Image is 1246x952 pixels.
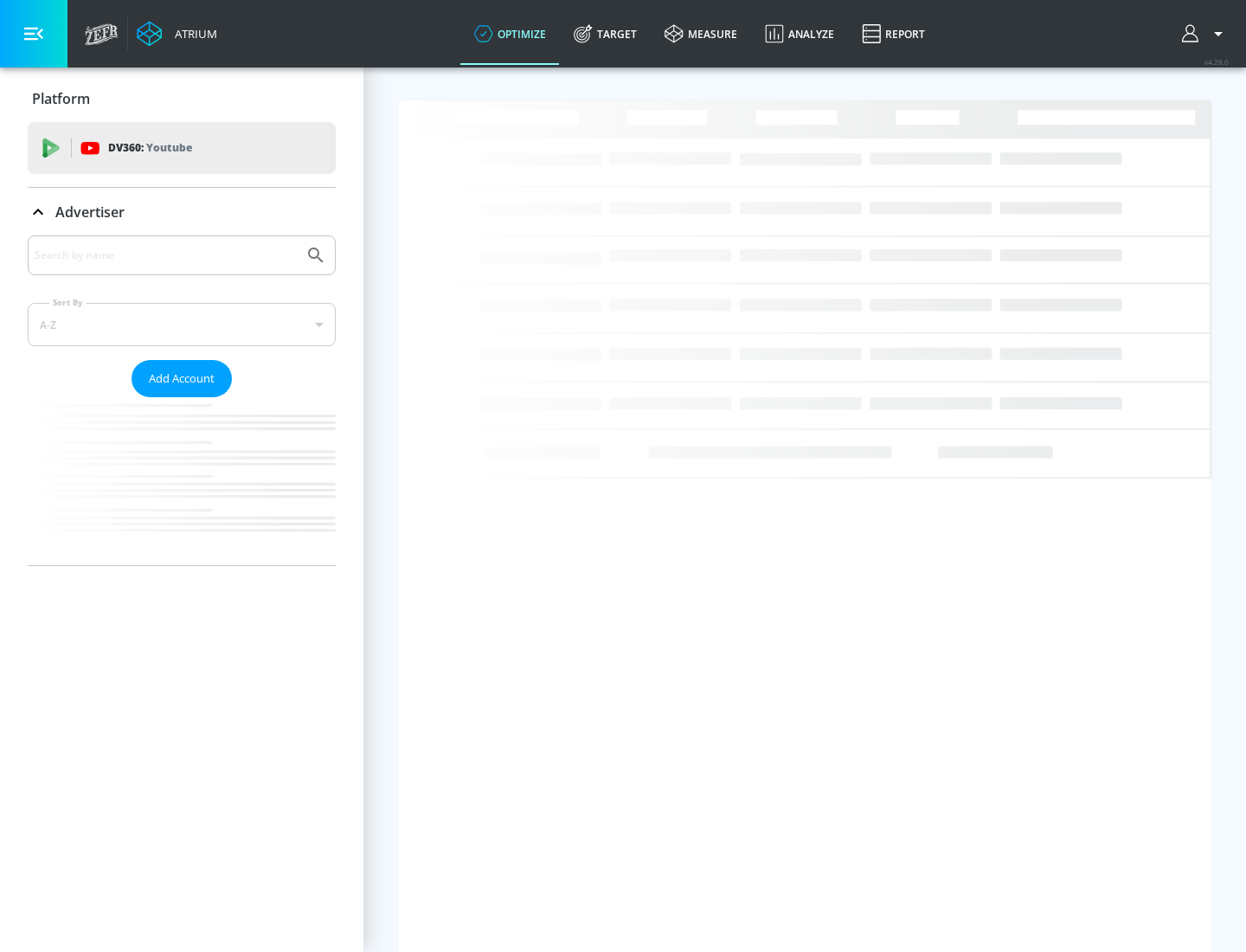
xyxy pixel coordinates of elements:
a: Report [848,3,939,65]
a: Target [560,3,651,65]
p: Youtube [146,138,192,157]
label: Sort By [49,297,87,308]
div: Advertiser [28,188,336,236]
a: Atrium [137,21,217,47]
span: v 4.28.0 [1204,57,1229,67]
div: A-Z [28,303,336,346]
button: Add Account [132,360,232,397]
p: Platform [32,89,90,108]
span: Add Account [149,369,215,389]
div: Platform [28,74,336,123]
a: measure [651,3,751,65]
div: DV360: Youtube [28,122,336,174]
input: Search by name [35,244,297,267]
nav: list of Advertiser [28,397,336,565]
p: Advertiser [55,203,125,222]
div: Advertiser [28,235,336,565]
a: Analyze [751,3,848,65]
a: optimize [460,3,560,65]
p: DV360: [108,138,192,158]
div: Atrium [168,26,217,42]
